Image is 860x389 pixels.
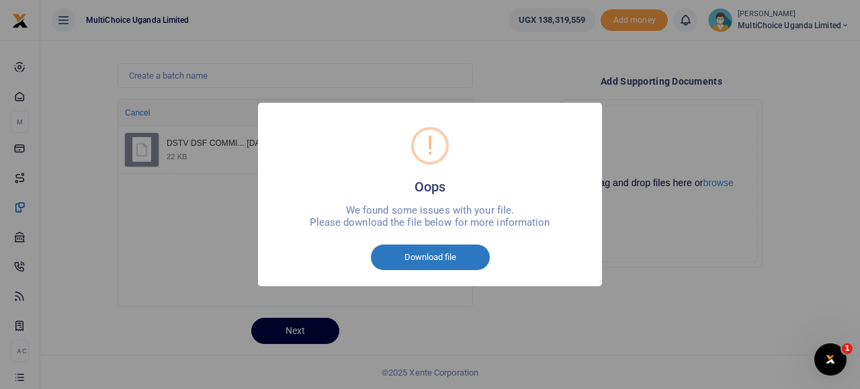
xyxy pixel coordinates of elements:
span: 1 [842,343,853,354]
div: We found some issues with your file. Please download the file below for more information [288,204,572,228]
button: Download file [371,245,490,270]
h2: Oops [415,175,445,199]
iframe: Intercom live chat [814,343,847,376]
div: ! [427,130,433,162]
